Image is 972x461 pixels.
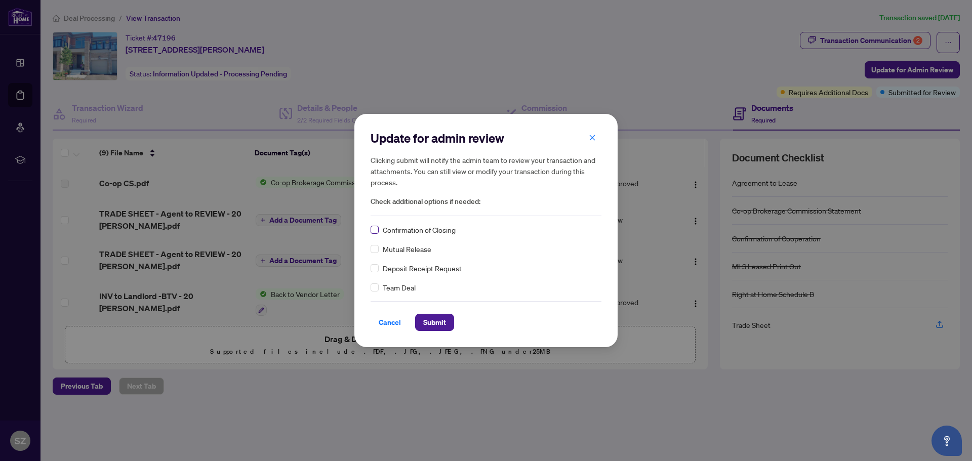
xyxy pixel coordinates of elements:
[423,314,446,330] span: Submit
[371,196,601,207] span: Check additional options if needed:
[371,154,601,188] h5: Clicking submit will notify the admin team to review your transaction and attachments. You can st...
[415,314,454,331] button: Submit
[371,314,409,331] button: Cancel
[383,282,416,293] span: Team Deal
[931,426,962,456] button: Open asap
[589,134,596,141] span: close
[383,224,456,235] span: Confirmation of Closing
[383,263,462,274] span: Deposit Receipt Request
[379,314,401,330] span: Cancel
[371,130,601,146] h2: Update for admin review
[383,243,431,255] span: Mutual Release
